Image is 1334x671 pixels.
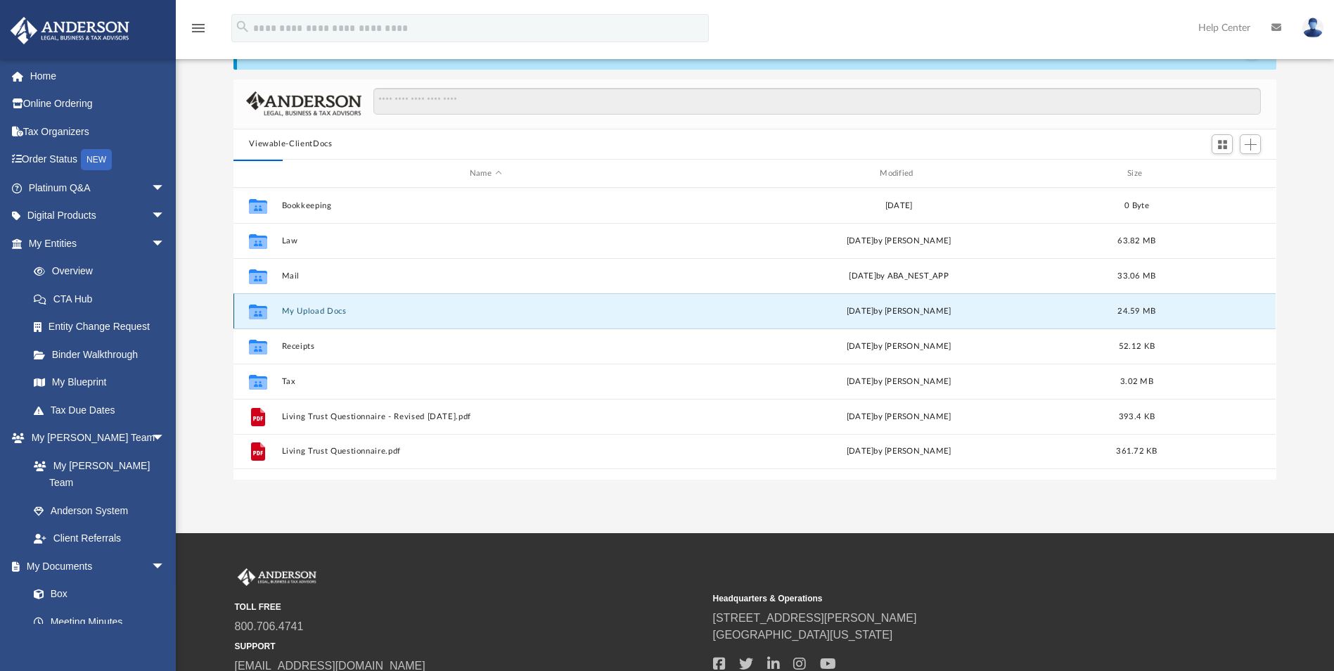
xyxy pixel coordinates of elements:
[1118,307,1156,315] span: 24.59 MB
[233,188,1276,479] div: grid
[10,202,186,230] a: Digital Productsarrow_drop_down
[695,376,1103,388] div: [DATE] by [PERSON_NAME]
[235,568,319,587] img: Anderson Advisors Platinum Portal
[695,200,1103,212] div: [DATE]
[20,452,172,497] a: My [PERSON_NAME] Team
[20,497,179,525] a: Anderson System
[20,608,179,636] a: Meeting Minutes
[695,270,1103,283] div: [DATE] by ABA_NEST_APP
[1120,378,1153,385] span: 3.02 MB
[282,447,689,456] button: Living Trust Questionnaire.pdf
[151,202,179,231] span: arrow_drop_down
[235,19,250,34] i: search
[10,117,186,146] a: Tax Organizers
[20,525,179,553] a: Client Referrals
[695,340,1103,353] div: [DATE] by [PERSON_NAME]
[1119,343,1155,350] span: 52.12 KB
[235,601,703,613] small: TOLL FREE
[151,424,179,453] span: arrow_drop_down
[20,369,179,397] a: My Blueprint
[20,580,172,608] a: Box
[151,229,179,258] span: arrow_drop_down
[695,446,1103,459] div: [DATE] by [PERSON_NAME]
[10,62,186,90] a: Home
[10,424,179,452] a: My [PERSON_NAME] Teamarrow_drop_down
[249,138,332,151] button: Viewable-ClientDocs
[151,552,179,581] span: arrow_drop_down
[713,612,917,624] a: [STREET_ADDRESS][PERSON_NAME]
[10,229,186,257] a: My Entitiesarrow_drop_down
[1302,18,1323,38] img: User Pic
[10,146,186,174] a: Order StatusNEW
[282,307,689,316] button: My Upload Docs
[240,167,275,180] div: id
[282,201,689,210] button: Bookkeeping
[695,305,1103,318] div: [DATE] by [PERSON_NAME]
[282,412,689,421] button: Living Trust Questionnaire - Revised [DATE].pdf
[190,27,207,37] a: menu
[20,285,186,313] a: CTA Hub
[1125,202,1150,210] span: 0 Byte
[1172,167,1270,180] div: id
[20,257,186,286] a: Overview
[81,149,112,170] div: NEW
[190,20,207,37] i: menu
[282,271,689,281] button: Mail
[20,313,186,341] a: Entity Change Request
[282,377,689,386] button: Tax
[695,411,1103,423] div: [DATE] by [PERSON_NAME]
[235,640,703,653] small: SUPPORT
[373,88,1261,115] input: Search files and folders
[1119,413,1155,421] span: 393.4 KB
[695,167,1103,180] div: Modified
[695,235,1103,248] div: [DATE] by [PERSON_NAME]
[282,342,689,351] button: Receipts
[1240,134,1261,154] button: Add
[235,620,304,632] a: 800.706.4741
[713,629,893,641] a: [GEOGRAPHIC_DATA][US_STATE]
[151,174,179,203] span: arrow_drop_down
[1212,134,1233,154] button: Switch to Grid View
[1109,167,1165,180] div: Size
[1118,237,1156,245] span: 63.82 MB
[6,17,134,44] img: Anderson Advisors Platinum Portal
[10,552,179,580] a: My Documentsarrow_drop_down
[713,592,1181,605] small: Headquarters & Operations
[20,396,186,424] a: Tax Due Dates
[20,340,186,369] a: Binder Walkthrough
[10,174,186,202] a: Platinum Q&Aarrow_drop_down
[10,90,186,118] a: Online Ordering
[1117,448,1157,456] span: 361.72 KB
[282,236,689,245] button: Law
[1118,272,1156,280] span: 33.06 MB
[281,167,689,180] div: Name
